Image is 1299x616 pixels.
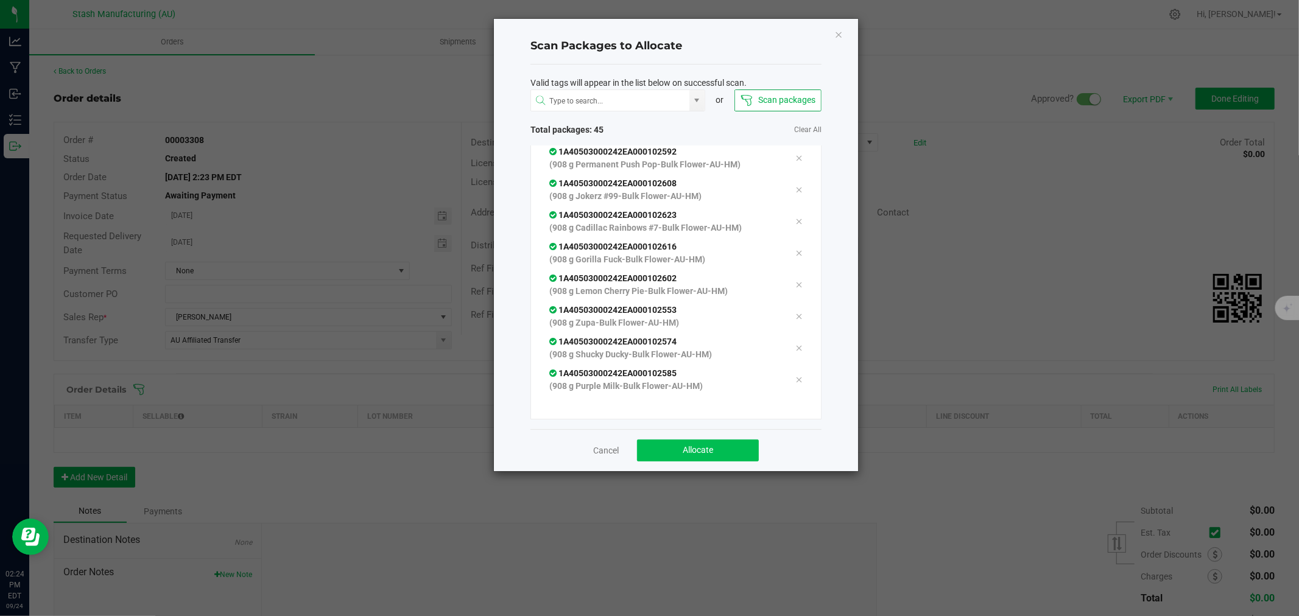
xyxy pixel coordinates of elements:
[549,368,677,378] span: 1A40503000242EA000102585
[530,38,822,54] h4: Scan Packages to Allocate
[593,444,619,457] a: Cancel
[549,158,777,171] p: (908 g Permanent Push Pop-Bulk Flower-AU-HM)
[530,77,747,89] span: Valid tags will appear in the list below on successful scan.
[705,94,734,107] div: or
[549,305,677,315] span: 1A40503000242EA000102553
[549,337,677,346] span: 1A40503000242EA000102574
[786,373,812,387] div: Remove tag
[786,214,812,229] div: Remove tag
[549,190,777,203] p: (908 g Jokerz #99-Bulk Flower-AU-HM)
[549,210,558,220] span: In Sync
[12,519,49,555] iframe: Resource center
[549,222,777,234] p: (908 g Cadillac Rainbows #7-Bulk Flower-AU-HM)
[637,439,759,461] button: Allocate
[786,246,812,261] div: Remove tag
[549,285,777,298] p: (908 g Lemon Cherry Pie-Bulk Flower-AU-HM)
[786,183,812,197] div: Remove tag
[549,273,677,283] span: 1A40503000242EA000102602
[549,147,558,156] span: In Sync
[549,242,558,251] span: In Sync
[549,317,777,329] p: (908 g Zupa-Bulk Flower-AU-HM)
[549,337,558,346] span: In Sync
[530,124,676,136] span: Total packages: 45
[786,341,812,355] div: Remove tag
[683,445,713,455] span: Allocate
[549,305,558,315] span: In Sync
[794,125,822,135] a: Clear All
[549,210,677,220] span: 1A40503000242EA000102623
[734,89,822,111] button: Scan packages
[786,309,812,324] div: Remove tag
[531,90,689,112] input: NO DATA FOUND
[549,273,558,283] span: In Sync
[549,242,677,251] span: 1A40503000242EA000102616
[549,178,677,188] span: 1A40503000242EA000102608
[786,151,812,166] div: Remove tag
[549,368,558,378] span: In Sync
[549,253,777,266] p: (908 g Gorilla Fuck-Bulk Flower-AU-HM)
[549,348,777,361] p: (908 g Shucky Ducky-Bulk Flower-AU-HM)
[786,278,812,292] div: Remove tag
[549,147,677,156] span: 1A40503000242EA000102592
[549,380,777,393] p: (908 g Purple Milk-Bulk Flower-AU-HM)
[549,178,558,188] span: In Sync
[834,27,843,41] button: Close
